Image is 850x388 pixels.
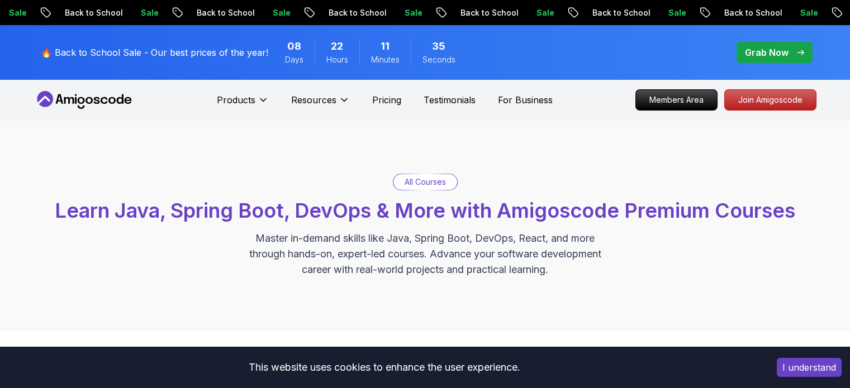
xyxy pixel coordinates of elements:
[326,54,348,65] span: Hours
[372,93,401,107] a: Pricing
[381,39,390,54] span: 11 Minutes
[331,39,343,54] span: 22 Hours
[635,89,718,111] a: Members Area
[564,7,640,18] p: Back to School
[636,90,717,110] p: Members Area
[640,7,676,18] p: Sale
[498,93,553,107] a: For Business
[238,231,613,277] p: Master in-demand skills like Java, Spring Boot, DevOps, React, and more through hands-on, expert-...
[376,7,412,18] p: Sale
[725,90,816,110] p: Join Amigoscode
[291,93,336,107] p: Resources
[244,7,280,18] p: Sale
[291,93,350,116] button: Resources
[432,39,445,54] span: 35 Seconds
[36,7,112,18] p: Back to School
[696,7,772,18] p: Back to School
[724,89,816,111] a: Join Amigoscode
[112,7,148,18] p: Sale
[217,93,255,107] p: Products
[168,7,244,18] p: Back to School
[745,46,789,59] p: Grab Now
[424,93,476,107] a: Testimonials
[8,355,760,380] div: This website uses cookies to enhance the user experience.
[287,39,301,54] span: 8 Days
[777,358,842,377] button: Accept cookies
[300,7,376,18] p: Back to School
[422,54,455,65] span: Seconds
[217,93,269,116] button: Products
[432,7,508,18] p: Back to School
[772,7,808,18] p: Sale
[405,176,446,188] p: All Courses
[285,54,303,65] span: Days
[508,7,544,18] p: Sale
[55,198,795,223] span: Learn Java, Spring Boot, DevOps & More with Amigoscode Premium Courses
[41,46,268,59] p: 🔥 Back to School Sale - Our best prices of the year!
[371,54,400,65] span: Minutes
